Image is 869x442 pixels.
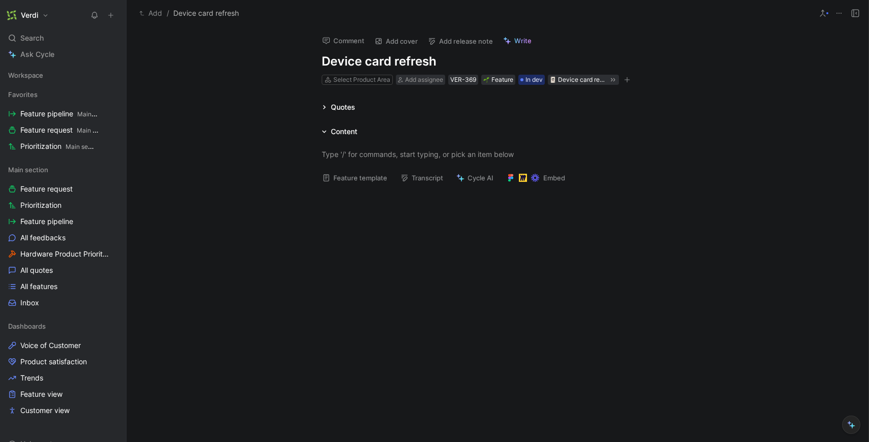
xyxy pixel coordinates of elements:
div: Content [318,125,361,138]
img: 🃏 [550,77,556,83]
button: View actions [108,216,118,227]
button: View actions [108,389,118,399]
span: All quotes [20,265,53,275]
div: 🌱Feature [481,75,515,85]
span: Main section [77,127,113,134]
button: Transcript [396,171,448,185]
button: Add cover [370,34,422,48]
span: In dev [525,75,543,85]
h1: Verdi [21,11,38,20]
button: View actions [109,249,119,259]
span: / [167,7,169,19]
button: View actions [108,405,118,416]
span: Inbox [20,298,39,308]
a: Voice of Customer [4,338,122,353]
button: Add release note [423,34,498,48]
div: Content [331,125,357,138]
a: Hardware Product Prioritization [4,246,122,262]
button: Cycle AI [452,171,498,185]
span: Workspace [8,70,43,80]
div: Quotes [318,101,359,113]
div: Workspace [4,68,122,83]
span: All feedbacks [20,233,66,243]
div: Search [4,30,122,46]
span: Prioritization [20,141,97,152]
a: Feature pipelineMain section [4,106,122,121]
div: In dev [518,75,545,85]
span: Main section [66,143,102,150]
a: Trends [4,370,122,386]
div: Main sectionFeature requestPrioritizationFeature pipelineAll feedbacksHardware Product Prioritiza... [4,162,122,310]
a: Feature requestMain section [4,122,122,138]
span: Prioritization [20,200,61,210]
span: Feature request [20,184,73,194]
span: Write [514,36,532,45]
a: All quotes [4,263,122,278]
div: Select Product Area [333,75,390,85]
button: View actions [108,298,118,308]
button: VerdiVerdi [4,8,51,22]
a: Ask Cycle [4,47,122,62]
a: All feedbacks [4,230,122,245]
a: Customer view [4,403,122,418]
button: View actions [108,265,118,275]
span: Add assignee [405,76,443,83]
span: Hardware Product Prioritization [20,249,109,259]
div: Quotes [331,101,355,113]
button: View actions [108,340,118,351]
button: View actions [108,281,118,292]
span: Trends [20,373,43,383]
button: Add [137,7,165,19]
a: Feature request [4,181,122,197]
button: View actions [111,109,121,119]
span: Search [20,32,44,44]
span: Feature view [20,389,63,399]
button: Embed [502,171,570,185]
span: Feature pipeline [20,216,73,227]
span: Feature pipeline [20,109,99,119]
span: Main section [8,165,48,175]
span: Favorites [8,89,38,100]
a: Prioritization [4,198,122,213]
a: All features [4,279,122,294]
button: View actions [111,125,121,135]
a: Product satisfaction [4,354,122,369]
h1: Device card refresh [322,53,673,70]
img: 🌱 [483,77,489,83]
span: Ask Cycle [20,48,54,60]
span: Product satisfaction [20,357,87,367]
span: Device card refresh [173,7,239,19]
button: Write [499,34,536,48]
span: Customer view [20,405,70,416]
div: Favorites [4,87,122,102]
span: All features [20,281,57,292]
div: Feature [483,75,513,85]
div: Dashboards [4,319,122,334]
span: Main section [77,110,114,118]
button: View actions [108,233,118,243]
div: DashboardsVoice of CustomerProduct satisfactionTrendsFeature viewCustomer view [4,319,122,418]
a: Feature view [4,387,122,402]
button: View actions [108,200,118,210]
button: View actions [108,373,118,383]
span: Feature request [20,125,99,136]
a: PrioritizationMain section [4,139,122,154]
a: Inbox [4,295,122,310]
a: Feature pipeline [4,214,122,229]
button: View actions [108,184,118,194]
span: Voice of Customer [20,340,81,351]
div: VER-369 [450,75,476,85]
button: View actions [109,141,119,151]
div: Device card refresh [558,75,606,85]
button: View actions [108,357,118,367]
button: Comment [318,34,369,48]
span: Dashboards [8,321,46,331]
div: Main section [4,162,122,177]
button: Feature template [318,171,392,185]
img: Verdi [7,10,17,20]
